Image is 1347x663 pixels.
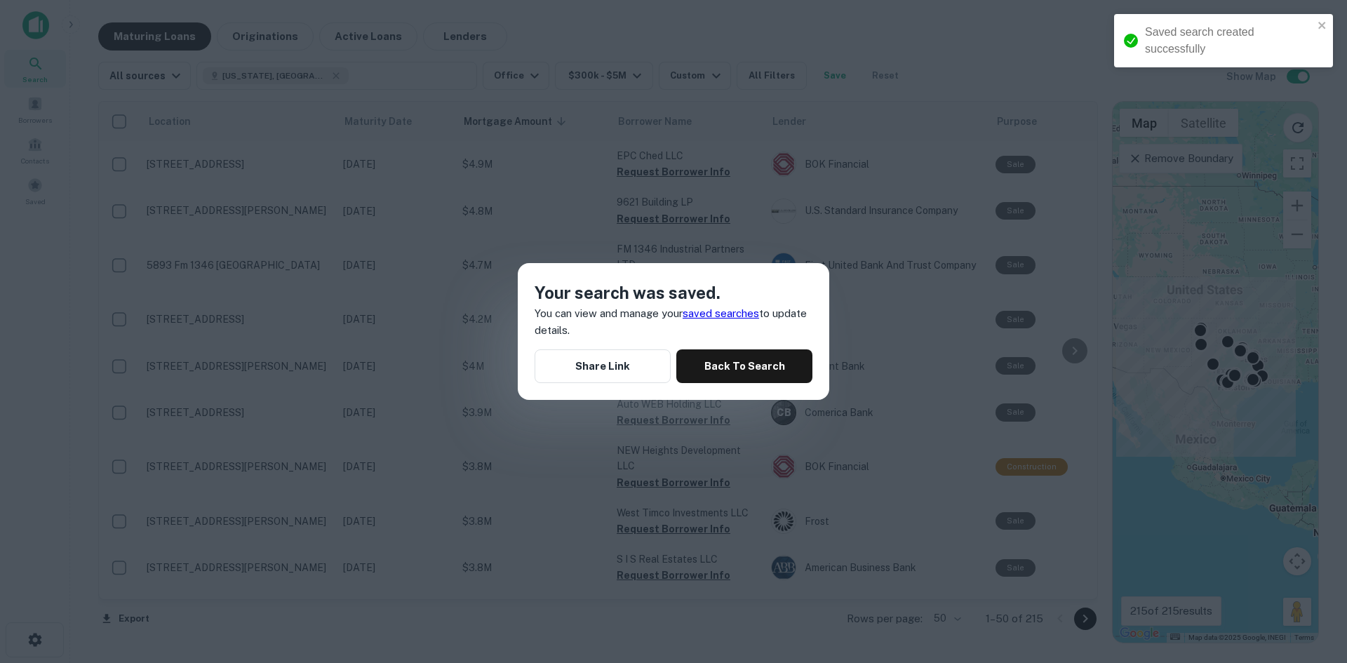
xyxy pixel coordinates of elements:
button: Back To Search [676,349,812,383]
p: You can view and manage your to update details. [535,305,812,338]
div: Saved search created successfully [1145,24,1313,58]
button: close [1318,20,1327,33]
a: saved searches [683,307,759,319]
button: Share Link [535,349,671,383]
iframe: Chat Widget [1277,551,1347,618]
h4: Your search was saved. [535,280,812,305]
